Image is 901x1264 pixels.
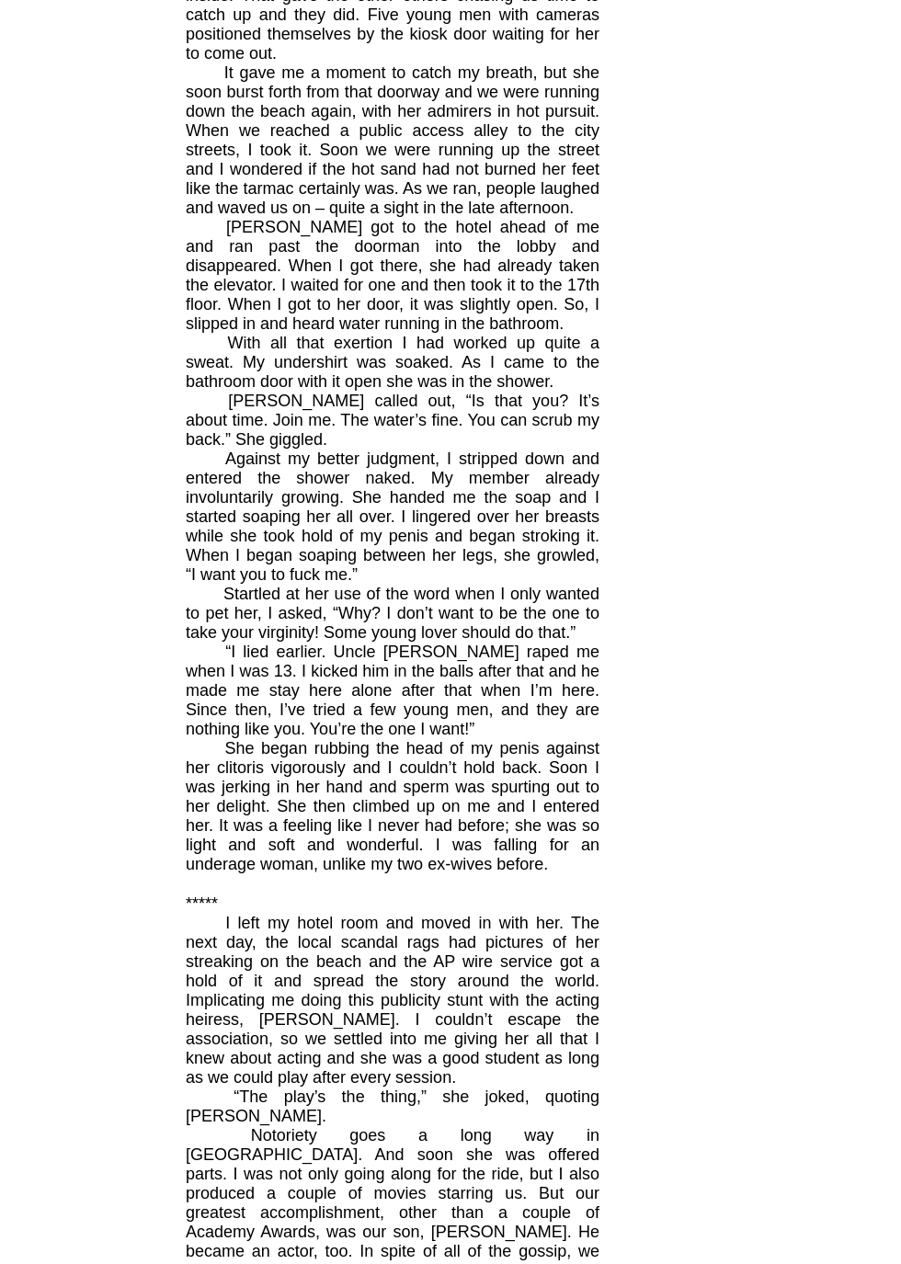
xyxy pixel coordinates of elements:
p: [PERSON_NAME] called out, “Is that you? It’s about time. Join me. The water’s fine. You can scrub... [186,392,599,450]
p: “I lied earlier. Uncle [PERSON_NAME] raped me when I was 13. I kicked him in the balls after that... [186,643,599,739]
p: Startled at her use of the word when I only wanted to pet her, I asked, “Why? I don’t want to be ... [186,585,599,643]
p: With all that exertion I had worked up quite a sweat. My undershirt was soaked. As I came to the ... [186,334,599,392]
p: I left my hotel room and moved in with her. The next day, the local scandal rags had pictures of ... [186,914,599,1087]
p: “The play’s the thing,” she joked, quoting [PERSON_NAME]. [186,1087,599,1126]
p: Against my better judgment, I stripped down and entered the shower naked. My member already invol... [186,450,599,585]
p: She began rubbing the head of my penis against her clitoris vigorously and I couldn’t hold back. ... [186,739,599,874]
p: [PERSON_NAME] got to the hotel ahead of me and ran past the doorman into the lobby and disappeare... [186,218,599,334]
p: It gave me a moment to catch my breath, but she soon burst forth from that doorway and we were ru... [186,63,599,218]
